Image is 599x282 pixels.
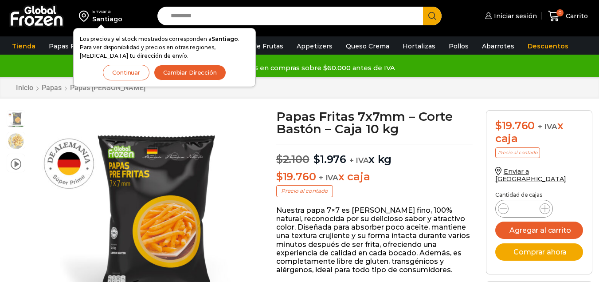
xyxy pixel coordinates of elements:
p: Cantidad de cajas [495,192,583,198]
span: 7×7 [7,111,25,128]
a: Papas [41,83,62,92]
button: Search button [423,7,442,25]
span: $ [313,153,320,166]
bdi: 19.760 [495,119,535,132]
p: x kg [276,144,473,166]
button: Comprar ahora [495,243,583,261]
span: $ [276,153,283,166]
a: Descuentos [523,38,573,55]
div: x caja [495,119,583,145]
a: Inicio [16,83,34,92]
p: Precio al contado [276,185,333,197]
a: Pulpa de Frutas [228,38,288,55]
p: Nuestra papa 7×7 es [PERSON_NAME] fino, 100% natural, reconocida por su delicioso sabor y atracti... [276,206,473,274]
p: Precio al contado [495,147,540,158]
span: Iniciar sesión [492,12,537,20]
span: Carrito [564,12,588,20]
span: $ [495,119,502,132]
nav: Breadcrumb [16,83,146,92]
p: x caja [276,171,473,183]
span: + IVA [319,173,338,182]
bdi: 19.760 [276,170,316,183]
a: 0 Carrito [546,6,590,27]
a: Hortalizas [398,38,440,55]
a: Abarrotes [478,38,519,55]
button: Agregar al carrito [495,222,583,239]
span: + IVA [349,156,369,165]
h1: Papas Fritas 7x7mm – Corte Bastón – Caja 10 kg [276,110,473,135]
a: Pollos [444,38,473,55]
span: 0 [556,9,564,16]
strong: Santiago [211,36,238,42]
button: Continuar [103,65,149,80]
span: + IVA [538,122,557,131]
bdi: 2.100 [276,153,309,166]
p: Los precios y el stock mostrados corresponden a . Para ver disponibilidad y precios en otras regi... [80,35,249,60]
a: Papas Fritas [44,38,94,55]
span: $ [276,170,283,183]
a: Appetizers [292,38,337,55]
a: Papas [PERSON_NAME] [70,83,146,92]
a: Iniciar sesión [483,7,537,25]
div: Enviar a [92,8,122,15]
div: Santiago [92,15,122,24]
a: Queso Crema [341,38,394,55]
bdi: 1.976 [313,153,346,166]
img: address-field-icon.svg [79,8,92,24]
input: Product quantity [516,203,532,215]
span: 7×7 [7,132,25,150]
a: Enviar a [GEOGRAPHIC_DATA] [495,167,566,183]
a: Tienda [8,38,40,55]
button: Cambiar Dirección [154,65,226,80]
